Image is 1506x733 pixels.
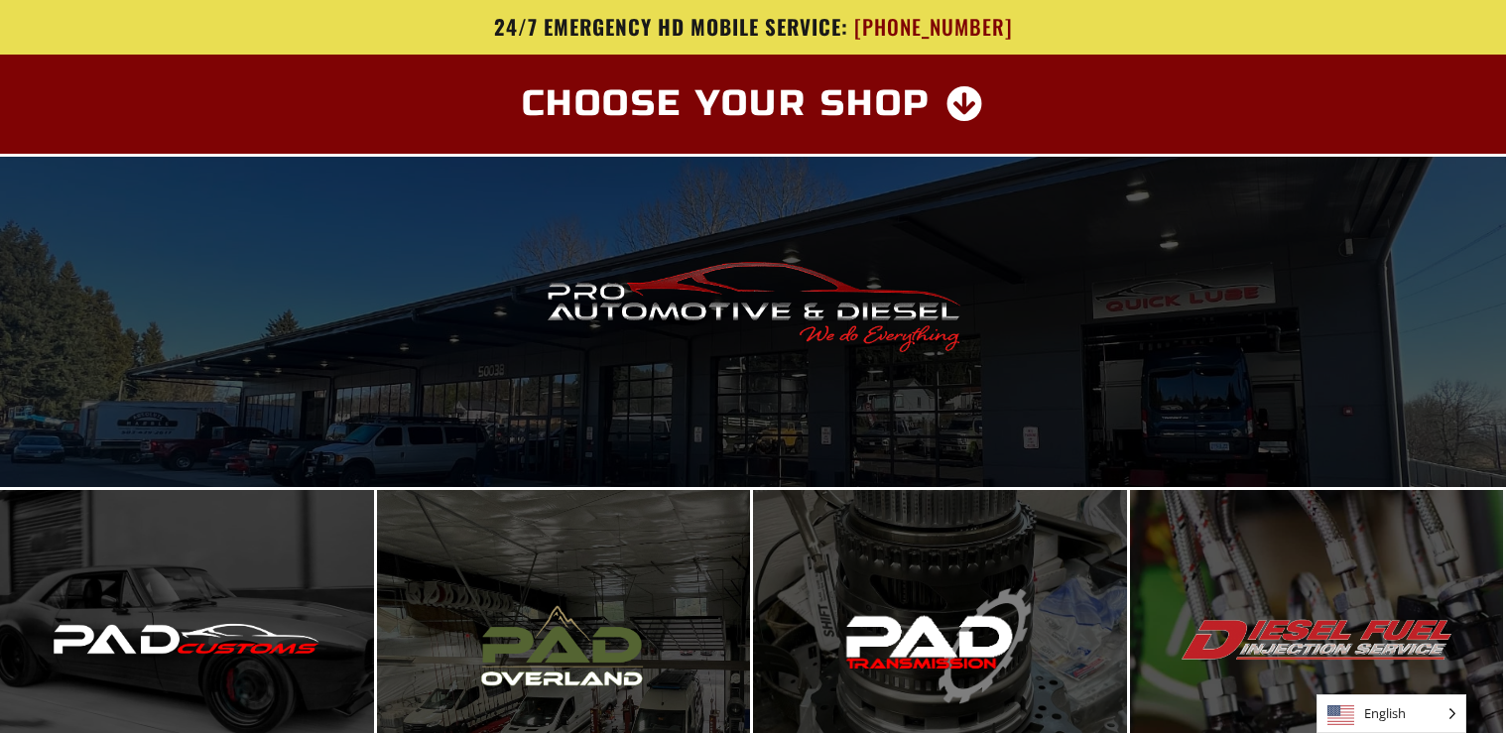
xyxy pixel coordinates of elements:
a: Choose Your Shop [498,74,1009,134]
a: 24/7 Emergency HD Mobile Service: [PHONE_NUMBER] [173,15,1333,40]
span: 24/7 Emergency HD Mobile Service: [494,11,848,42]
span: [PHONE_NUMBER] [854,15,1013,40]
span: English [1318,695,1465,732]
span: Choose Your Shop [522,86,932,122]
aside: Language selected: English [1317,694,1466,733]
